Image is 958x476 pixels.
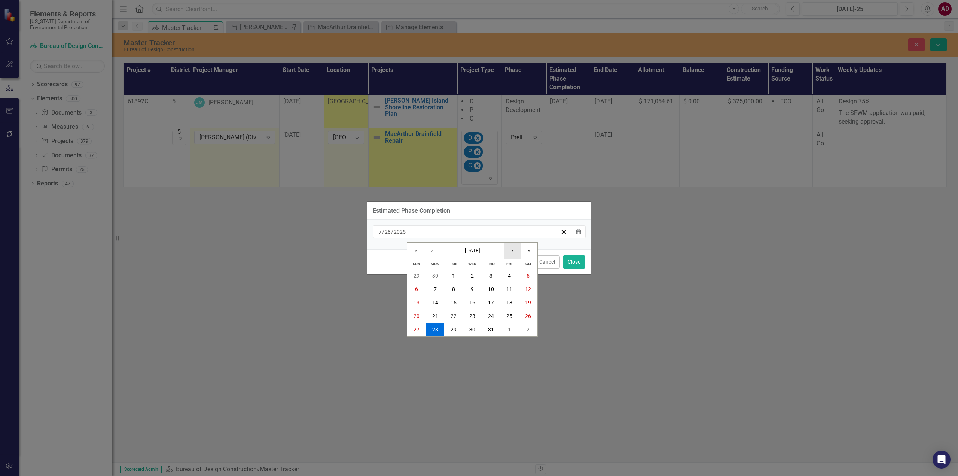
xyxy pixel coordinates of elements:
abbr: July 20, 2025 [414,313,419,319]
abbr: July 26, 2025 [525,313,531,319]
abbr: July 13, 2025 [414,300,419,306]
abbr: August 2, 2025 [527,327,530,333]
abbr: July 3, 2025 [489,273,492,279]
abbr: July 18, 2025 [506,300,512,306]
button: July 21, 2025 [426,309,445,323]
button: July 8, 2025 [444,282,463,296]
abbr: July 7, 2025 [434,286,437,292]
button: July 13, 2025 [407,296,426,309]
button: July 22, 2025 [444,309,463,323]
button: [DATE] [440,243,504,259]
abbr: Tuesday [450,261,457,266]
input: dd [384,228,391,236]
abbr: July 10, 2025 [488,286,494,292]
abbr: July 4, 2025 [508,273,511,279]
abbr: July 9, 2025 [471,286,474,292]
abbr: July 24, 2025 [488,313,494,319]
button: July 20, 2025 [407,309,426,323]
abbr: July 15, 2025 [451,300,457,306]
button: July 7, 2025 [426,282,445,296]
span: [DATE] [465,248,480,254]
button: July 1, 2025 [444,269,463,282]
button: July 9, 2025 [463,282,482,296]
div: Estimated Phase Completion [373,207,450,214]
button: Cancel [534,255,560,269]
abbr: August 1, 2025 [508,327,511,333]
button: June 30, 2025 [426,269,445,282]
abbr: July 29, 2025 [451,327,457,333]
abbr: Monday [431,261,439,266]
input: mm [378,228,382,236]
abbr: July 6, 2025 [415,286,418,292]
button: July 25, 2025 [500,309,519,323]
button: August 2, 2025 [519,323,537,336]
abbr: July 23, 2025 [469,313,475,319]
abbr: July 8, 2025 [452,286,455,292]
button: July 14, 2025 [426,296,445,309]
button: July 24, 2025 [482,309,500,323]
abbr: July 27, 2025 [414,327,419,333]
button: July 6, 2025 [407,282,426,296]
abbr: July 11, 2025 [506,286,512,292]
button: July 12, 2025 [519,282,537,296]
button: July 26, 2025 [519,309,537,323]
button: June 29, 2025 [407,269,426,282]
abbr: July 30, 2025 [469,327,475,333]
button: July 2, 2025 [463,269,482,282]
button: July 3, 2025 [482,269,500,282]
abbr: July 12, 2025 [525,286,531,292]
button: July 18, 2025 [500,296,519,309]
button: Close [563,255,585,269]
abbr: July 25, 2025 [506,313,512,319]
button: July 19, 2025 [519,296,537,309]
abbr: Thursday [487,261,495,266]
button: July 5, 2025 [519,269,537,282]
abbr: June 29, 2025 [414,273,419,279]
abbr: June 30, 2025 [432,273,438,279]
span: / [391,228,393,235]
abbr: July 21, 2025 [432,313,438,319]
abbr: July 1, 2025 [452,273,455,279]
abbr: July 19, 2025 [525,300,531,306]
button: July 11, 2025 [500,282,519,296]
button: July 4, 2025 [500,269,519,282]
abbr: Saturday [525,261,532,266]
abbr: Wednesday [468,261,476,266]
input: yyyy [393,228,406,236]
button: July 30, 2025 [463,323,482,336]
button: July 17, 2025 [482,296,500,309]
abbr: July 16, 2025 [469,300,475,306]
button: July 27, 2025 [407,323,426,336]
abbr: July 5, 2025 [527,273,530,279]
button: July 29, 2025 [444,323,463,336]
button: » [521,243,537,259]
button: ‹ [424,243,440,259]
abbr: July 31, 2025 [488,327,494,333]
button: « [407,243,424,259]
div: Open Intercom Messenger [933,451,951,469]
button: July 10, 2025 [482,282,500,296]
abbr: July 14, 2025 [432,300,438,306]
abbr: July 17, 2025 [488,300,494,306]
button: July 15, 2025 [444,296,463,309]
button: July 31, 2025 [482,323,500,336]
abbr: Sunday [413,261,420,266]
abbr: July 2, 2025 [471,273,474,279]
abbr: July 28, 2025 [432,327,438,333]
span: / [382,228,384,235]
button: July 28, 2025 [426,323,445,336]
abbr: July 22, 2025 [451,313,457,319]
button: August 1, 2025 [500,323,519,336]
button: › [504,243,521,259]
abbr: Friday [506,261,512,266]
button: July 23, 2025 [463,309,482,323]
button: July 16, 2025 [463,296,482,309]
